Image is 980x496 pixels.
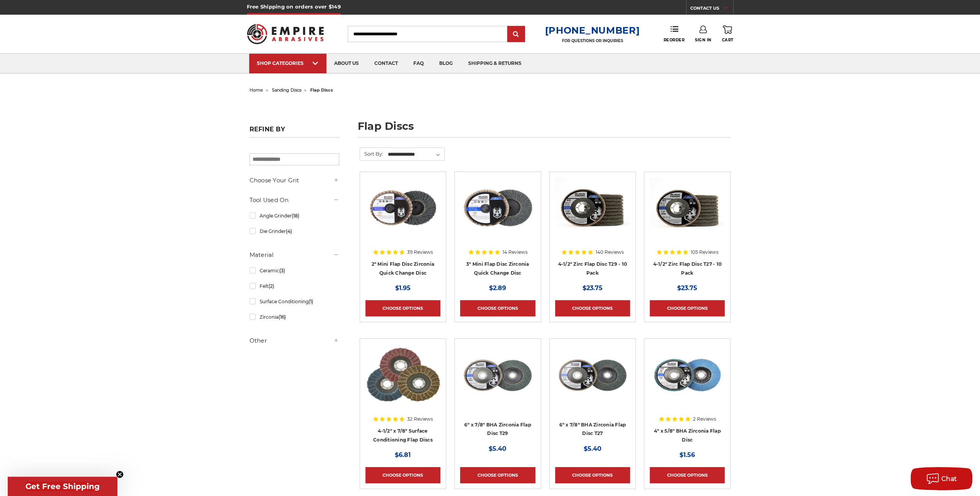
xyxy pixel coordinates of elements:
h1: flap discs [358,121,731,138]
a: contact [367,54,406,73]
a: 4.5" Black Hawk Zirconia Flap Disc 10 Pack [555,177,630,276]
a: Black Hawk Abrasives 2-inch Zirconia Flap Disc with 60 Grit Zirconia for Smooth Finishing [365,177,440,276]
a: home [250,87,263,93]
a: Choose Options [365,467,440,483]
a: shipping & returns [460,54,529,73]
img: Black Hawk 6 inch T29 coarse flap discs, 36 grit for efficient material removal [460,344,535,406]
a: [PHONE_NUMBER] [545,25,640,36]
span: (3) [279,268,285,273]
span: (16) [278,314,285,320]
span: Cart [722,37,733,42]
img: Coarse 36 grit BHA Zirconia flap disc, 6-inch, flat T27 for aggressive material removal [555,344,630,406]
img: 4-inch BHA Zirconia flap disc with 40 grit designed for aggressive metal sanding and grinding [650,344,725,406]
label: Sort By: [360,148,383,160]
a: BHA 3" Quick Change 60 Grit Flap Disc for Fine Grinding and Finishing [460,177,535,276]
a: Reorder [663,25,684,42]
img: Scotch brite flap discs [365,344,440,406]
h5: Refine by [250,126,339,138]
span: $6.81 [395,451,411,459]
a: Surface Conditioning [250,295,339,308]
span: $5.40 [489,445,506,452]
span: $5.40 [584,445,601,452]
span: (1) [308,299,313,304]
span: (2) [268,283,274,289]
a: blog [431,54,460,73]
a: Black Hawk 6 inch T29 coarse flap discs, 36 grit for efficient material removal [460,344,535,443]
a: Angle Grinder [250,209,339,223]
span: Sign In [695,37,712,42]
span: $2.89 [489,284,506,292]
a: Die Grinder [250,224,339,238]
a: Black Hawk 4-1/2" x 7/8" Flap Disc Type 27 - 10 Pack [650,177,725,276]
a: faq [406,54,431,73]
h5: Tool Used On [250,195,339,205]
span: Chat [941,475,957,482]
a: Coarse 36 grit BHA Zirconia flap disc, 6-inch, flat T27 for aggressive material removal [555,344,630,443]
h5: Other [250,336,339,345]
p: FOR QUESTIONS OR INQUIRIES [545,38,640,43]
img: Black Hawk Abrasives 2-inch Zirconia Flap Disc with 60 Grit Zirconia for Smooth Finishing [365,177,440,239]
a: Choose Options [365,300,440,316]
button: Close teaser [116,471,124,478]
a: Zirconia [250,310,339,324]
div: SHOP CATEGORIES [257,60,319,66]
a: Choose Options [650,467,725,483]
img: Empire Abrasives [247,19,324,49]
img: 4.5" Black Hawk Zirconia Flap Disc 10 Pack [555,177,630,239]
h5: Choose Your Grit [250,176,339,185]
span: $23.75 [583,284,603,292]
select: Sort By: [387,149,444,160]
a: sanding discs [272,87,301,93]
a: Ceramic [250,264,339,277]
span: $1.95 [395,284,411,292]
a: 4-inch BHA Zirconia flap disc with 40 grit designed for aggressive metal sanding and grinding [650,344,725,443]
a: Felt [250,279,339,293]
a: Choose Options [555,300,630,316]
span: $23.75 [677,284,697,292]
span: Reorder [663,37,684,42]
span: Get Free Shipping [25,482,100,491]
span: flap discs [310,87,333,93]
span: (4) [285,228,292,234]
h5: Material [250,250,339,260]
a: Scotch brite flap discs [365,344,440,443]
a: about us [326,54,367,73]
a: Cart [722,25,733,42]
span: (18) [291,213,299,219]
a: Choose Options [555,467,630,483]
span: $1.56 [679,451,695,459]
a: Choose Options [460,467,535,483]
a: CONTACT US [690,4,733,15]
img: Black Hawk 4-1/2" x 7/8" Flap Disc Type 27 - 10 Pack [650,177,725,239]
img: BHA 3" Quick Change 60 Grit Flap Disc for Fine Grinding and Finishing [460,177,535,239]
a: Choose Options [460,300,535,316]
div: Get Free ShippingClose teaser [8,477,117,496]
a: Choose Options [650,300,725,316]
button: Chat [910,467,972,490]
